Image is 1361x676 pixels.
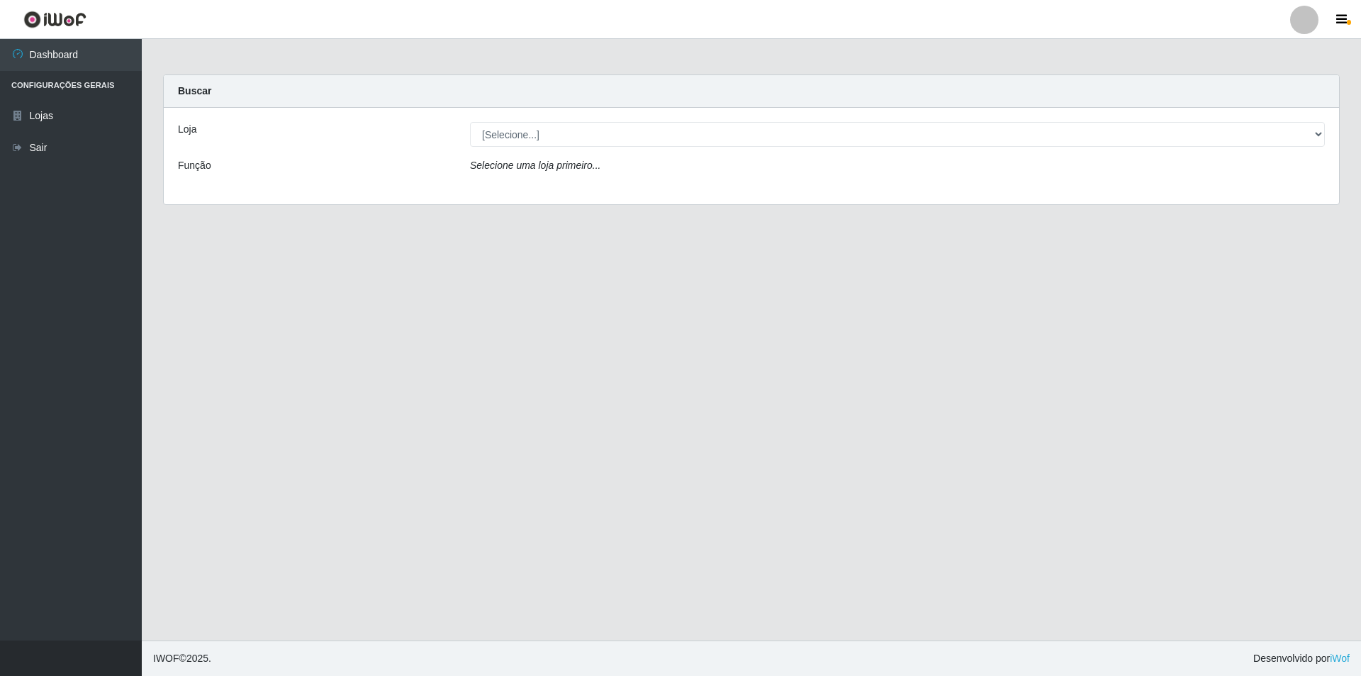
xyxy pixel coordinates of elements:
span: © 2025 . [153,651,211,666]
i: Selecione uma loja primeiro... [470,160,600,171]
a: iWof [1330,653,1350,664]
label: Loja [178,122,196,137]
span: Desenvolvido por [1253,651,1350,666]
img: CoreUI Logo [23,11,86,28]
strong: Buscar [178,85,211,96]
span: IWOF [153,653,179,664]
label: Função [178,158,211,173]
